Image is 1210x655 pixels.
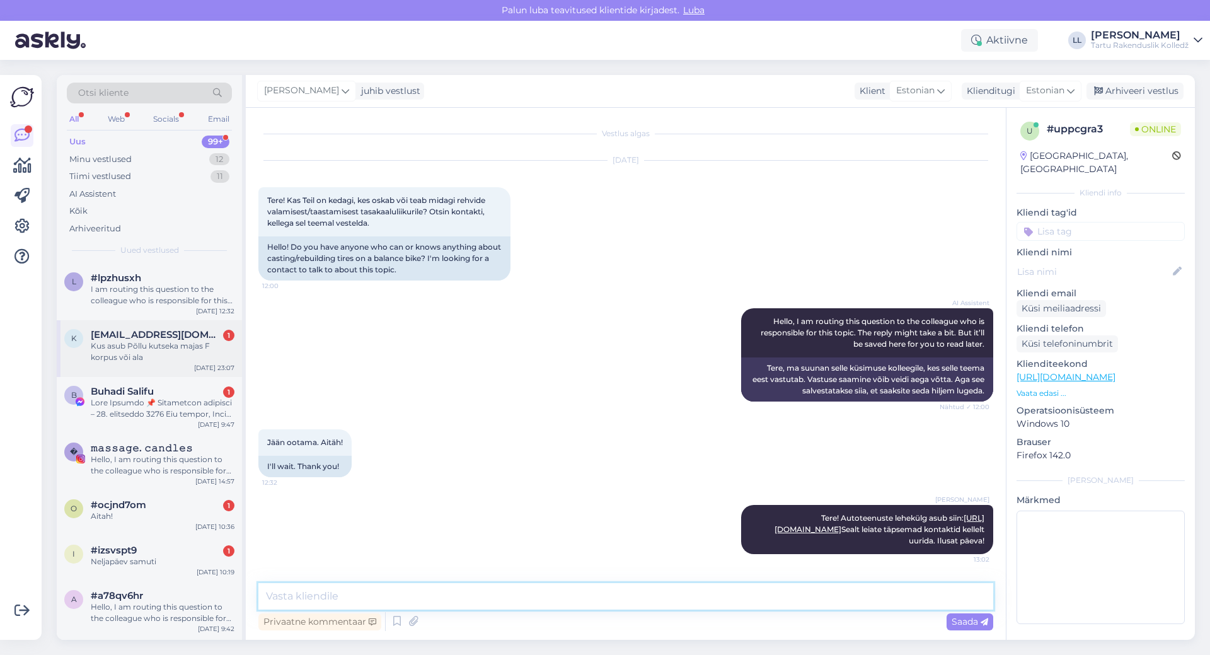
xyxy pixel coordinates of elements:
[761,316,986,349] span: Hello, I am routing this question to the colleague who is responsible for this topic. The reply m...
[91,511,234,522] div: Aitah!
[72,277,76,286] span: l
[258,128,993,139] div: Vestlus algas
[1017,475,1185,486] div: [PERSON_NAME]
[258,154,993,166] div: [DATE]
[1017,187,1185,199] div: Kliendi info
[91,443,193,454] span: 𝚖𝚊𝚜𝚜𝚊𝚐𝚎. 𝚌𝚊𝚗𝚍𝚕𝚎𝚜
[267,195,487,228] span: Tere! Kas Teil on kedagi, kes oskab või teab midagi rehvide valamisest/taastamisest tasakaaluliik...
[72,549,75,559] span: i
[962,84,1015,98] div: Klienditugi
[91,499,146,511] span: #ocjnd7om
[69,205,88,217] div: Kõik
[91,454,234,477] div: Hello, I am routing this question to the colleague who is responsible for this topic. The reply m...
[1091,30,1202,50] a: [PERSON_NAME]Tartu Rakenduslik Kolledž
[198,624,234,634] div: [DATE] 9:42
[1017,287,1185,300] p: Kliendi email
[223,545,234,557] div: 1
[71,594,77,604] span: a
[91,329,222,340] span: karola.paalberg2@gmail.com
[942,298,989,308] span: AI Assistent
[1091,30,1189,40] div: [PERSON_NAME]
[1017,494,1185,507] p: Märkmed
[1017,246,1185,259] p: Kliendi nimi
[1086,83,1184,100] div: Arhiveeri vestlus
[258,236,510,281] div: Hello! Do you have anyone who can or knows anything about casting/rebuilding tires on a balance b...
[205,111,232,127] div: Email
[855,84,885,98] div: Klient
[91,340,234,363] div: Kus asub Põllu kutseka majas F korpus või ala
[202,136,229,148] div: 99+
[264,84,339,98] span: [PERSON_NAME]
[67,111,81,127] div: All
[1017,417,1185,431] p: Windows 10
[1026,84,1064,98] span: Estonian
[70,447,78,456] span: �
[679,4,708,16] span: Luba
[223,500,234,511] div: 1
[1020,149,1172,176] div: [GEOGRAPHIC_DATA], [GEOGRAPHIC_DATA]
[105,111,127,127] div: Web
[262,478,309,487] span: 12:32
[71,333,77,343] span: k
[69,223,121,235] div: Arhiveeritud
[1130,122,1181,136] span: Online
[940,402,989,412] span: Nähtud ✓ 12:00
[91,601,234,624] div: Hello, I am routing this question to the colleague who is responsible for this topic. The reply m...
[1017,357,1185,371] p: Klienditeekond
[71,390,77,400] span: B
[258,456,352,477] div: I'll wait. Thank you!
[1017,371,1115,383] a: [URL][DOMAIN_NAME]
[209,153,229,166] div: 12
[1017,335,1118,352] div: Küsi telefoninumbrit
[10,85,34,109] img: Askly Logo
[78,86,129,100] span: Otsi kliente
[1047,122,1130,137] div: # uppcgra3
[198,420,234,429] div: [DATE] 9:47
[258,613,381,630] div: Privaatne kommentaar
[223,386,234,398] div: 1
[69,188,116,200] div: AI Assistent
[1017,436,1185,449] p: Brauser
[1091,40,1189,50] div: Tartu Rakenduslik Kolledž
[942,555,989,564] span: 13:02
[91,590,143,601] span: #a78qv6hr
[1068,32,1086,49] div: LL
[91,556,234,567] div: Neljapäev samuti
[223,330,234,341] div: 1
[151,111,181,127] div: Socials
[210,170,229,183] div: 11
[1027,126,1033,136] span: u
[356,84,420,98] div: juhib vestlust
[1017,449,1185,462] p: Firefox 142.0
[741,357,993,402] div: Tere, ma suunan selle küsimuse kolleegile, kes selle teema eest vastutab. Vastuse saamine võib ve...
[91,272,141,284] span: #lpzhusxh
[194,363,234,373] div: [DATE] 23:07
[91,545,137,556] span: #izsvspt9
[775,513,986,545] span: Tere! Autoteenuste lehekülg asub siin: Sealt leiate täpsemad kontaktid kellelt uurida. Ilusat päeva!
[1017,300,1106,317] div: Küsi meiliaadressi
[196,306,234,316] div: [DATE] 12:32
[69,170,131,183] div: Tiimi vestlused
[1017,265,1170,279] input: Lisa nimi
[91,397,234,420] div: Lore Ipsumdo 📌 Sitametcon adipisci – 28. elitseddo 3276 Eiu tempor, Incid utlabo etdol magn aliqu...
[1017,206,1185,219] p: Kliendi tag'id
[935,495,989,504] span: [PERSON_NAME]
[1017,388,1185,399] p: Vaata edasi ...
[91,284,234,306] div: I am routing this question to the colleague who is responsible for this topic. The reply might ta...
[71,504,77,513] span: o
[120,245,179,256] span: Uued vestlused
[1017,322,1185,335] p: Kliendi telefon
[195,477,234,486] div: [DATE] 14:57
[197,567,234,577] div: [DATE] 10:19
[69,136,86,148] div: Uus
[961,29,1038,52] div: Aktiivne
[267,438,343,447] span: Jään ootama. Aitäh!
[1017,222,1185,241] input: Lisa tag
[195,522,234,531] div: [DATE] 10:36
[91,386,154,397] span: Buhadi Salifu
[1017,404,1185,417] p: Operatsioonisüsteem
[896,84,935,98] span: Estonian
[262,281,309,291] span: 12:00
[952,616,988,627] span: Saada
[69,153,132,166] div: Minu vestlused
